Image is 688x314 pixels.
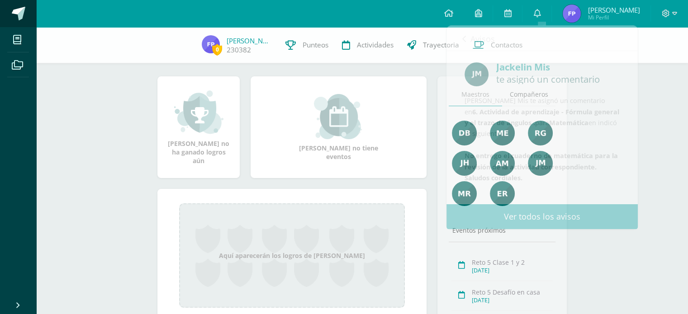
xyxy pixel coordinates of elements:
span: Actividades [357,40,394,50]
b: Matemática [549,118,588,127]
div: [PERSON_NAME] no tiene eventos [294,94,384,161]
b: No entrego el cuaderno de matemática para la revisión de la actividad correspondiente. Saludos co... [465,151,618,182]
a: Trayectoria [400,27,466,63]
a: Punteos [279,27,335,63]
div: Reto 5 Clase 1 y 2 [472,258,553,267]
div: Eventos próximos [449,226,555,234]
span: 0 [212,44,222,55]
a: 230382 [227,45,251,55]
img: 443b81e684e3d26d9113ed309aa31e06.png [202,35,220,53]
span: Trayectoria [423,40,459,50]
span: Mi Perfil [588,14,640,21]
div: [DATE] [472,296,553,304]
span: Punteos [303,40,328,50]
img: 6bd1f88eaa8f84a993684add4ac8f9ce.png [465,62,489,86]
span: [PERSON_NAME] [588,5,640,14]
div: te asignó un comentario [496,74,620,84]
div: [DATE] [472,267,553,274]
img: achievement_small.png [174,89,223,135]
div: Reto 5 Desafío en casa [472,288,553,296]
div: Jackelin Mis [496,60,620,74]
span: Avisos [470,33,495,44]
a: Ver todos los avisos [446,204,638,229]
img: 443b81e684e3d26d9113ed309aa31e06.png [563,5,581,23]
a: [PERSON_NAME] [227,36,272,45]
div: Aquí aparecerán los logros de [PERSON_NAME] [179,203,405,308]
a: Actividades [335,27,400,63]
img: event_small.png [314,94,363,139]
div: [PERSON_NAME] no ha ganado logros aún [166,89,231,165]
div: [PERSON_NAME] Mis te asignó un comentario en para en indicó lo siguiente: [465,95,620,184]
b: 6. Actividad de aprendizaje - Fórmula general y el trazo de ángulos . [465,108,619,127]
